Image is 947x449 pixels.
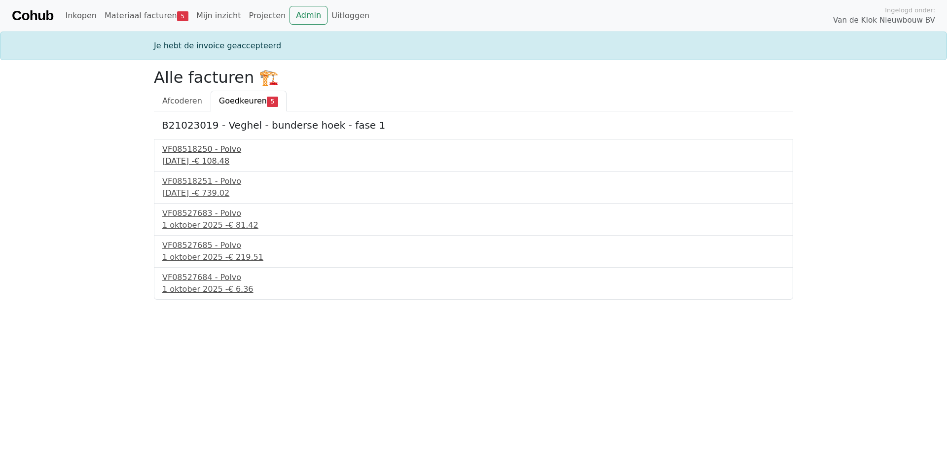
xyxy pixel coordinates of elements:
[885,5,935,15] span: Ingelogd onder:
[162,143,785,155] div: VF08518250 - Polvo
[177,11,188,21] span: 5
[162,187,785,199] div: [DATE] -
[101,6,192,26] a: Materiaal facturen5
[162,283,785,295] div: 1 oktober 2025 -
[162,207,785,231] a: VF08527683 - Polvo1 oktober 2025 -€ 81.42
[162,207,785,219] div: VF08527683 - Polvo
[245,6,290,26] a: Projecten
[328,6,373,26] a: Uitloggen
[162,251,785,263] div: 1 oktober 2025 -
[162,272,785,283] div: VF08527684 - Polvo
[61,6,100,26] a: Inkopen
[219,96,267,105] span: Goedkeuren
[162,119,785,131] h5: B21023019 - Veghel - bunderse hoek - fase 1
[162,175,785,199] a: VF08518251 - Polvo[DATE] -€ 739.02
[228,252,263,262] span: € 219.51
[162,240,785,251] div: VF08527685 - Polvo
[162,272,785,295] a: VF08527684 - Polvo1 oktober 2025 -€ 6.36
[162,143,785,167] a: VF08518250 - Polvo[DATE] -€ 108.48
[211,91,287,111] a: Goedkeuren5
[194,156,229,166] span: € 108.48
[228,220,258,230] span: € 81.42
[154,68,793,87] h2: Alle facturen 🏗️
[833,15,935,26] span: Van de Klok Nieuwbouw BV
[290,6,328,25] a: Admin
[194,188,229,198] span: € 739.02
[192,6,245,26] a: Mijn inzicht
[162,219,785,231] div: 1 oktober 2025 -
[154,91,211,111] a: Afcoderen
[162,155,785,167] div: [DATE] -
[162,240,785,263] a: VF08527685 - Polvo1 oktober 2025 -€ 219.51
[148,40,799,52] div: Je hebt de invoice geaccepteerd
[12,4,53,28] a: Cohub
[267,97,278,106] span: 5
[228,284,254,294] span: € 6.36
[162,175,785,187] div: VF08518251 - Polvo
[162,96,202,105] span: Afcoderen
